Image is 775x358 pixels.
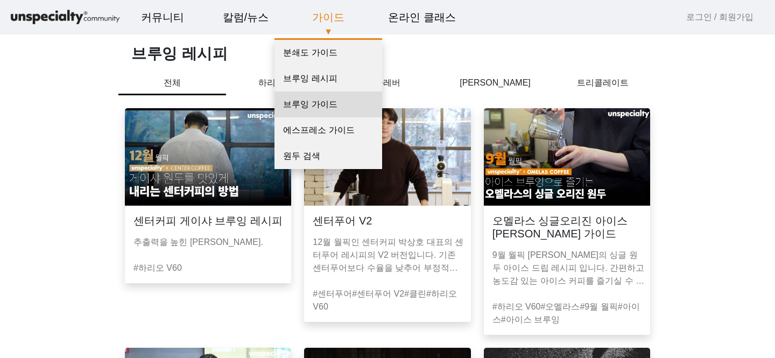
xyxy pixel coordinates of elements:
a: #센터푸어 [313,289,352,298]
a: #하리오 V60 [313,289,457,311]
a: #9월 월픽 [580,302,617,311]
a: #클린 [404,289,426,298]
a: 센터푸어 V212월 월픽인 센터커피 박상호 대표의 센터푸어 레시피의 V2 버전입니다. 기존 센터푸어보다 수율을 낮추어 부정적인 맛이 억제되었습니다.#센터푸어#센터푸어 V2#클... [298,108,477,335]
a: 가이드 [304,3,353,32]
a: 대화 [71,282,139,308]
h3: 센터푸어 V2 [313,214,372,227]
span: 홈 [34,298,40,306]
a: 커뮤니티 [132,3,193,32]
a: 브루잉 가이드 [274,92,382,117]
a: #센터푸어 V2 [352,289,404,298]
a: 칼럼/뉴스 [214,3,278,32]
h3: 센터커피 게이샤 브루잉 레시피 [133,214,283,227]
p: [PERSON_NAME] [441,76,549,89]
a: 온라인 클래스 [379,3,464,32]
h3: 오멜라스 싱글오리진 아이스 [PERSON_NAME] 가이드 [492,214,642,240]
p: 클레버 [334,76,441,89]
a: 오멜라스 싱글오리진 아이스 [PERSON_NAME] 가이드9월 월픽 [PERSON_NAME]의 싱글 원두 아이스 드립 레시피 입니다. 간편하고 농도감 있는 아이스 커피를 즐기... [477,108,657,335]
p: 9월 월픽 [PERSON_NAME]의 싱글 원두 아이스 드립 레시피 입니다. 간편하고 농도감 있는 아이스 커피를 즐기실 수 있습니다. [492,249,646,287]
p: 하리오 V60 [226,76,334,89]
a: #아이스 브루잉 [501,315,560,324]
a: 센터커피 게이샤 브루잉 레시피추출력을 높힌 [PERSON_NAME].#하리오 V60 [118,108,298,335]
p: 추출력을 높힌 [PERSON_NAME]. [133,236,287,249]
h1: 브루잉 레시피 [131,44,657,64]
p: 12월 월픽인 센터커피 박상호 대표의 센터푸어 레시피의 V2 버전입니다. 기존 센터푸어보다 수율을 낮추어 부정적인 맛이 억제되었습니다. [313,236,466,275]
a: 설정 [139,282,207,308]
a: 에스프레소 가이드 [274,117,382,143]
a: #오멜라스 [540,302,580,311]
img: logo [9,8,122,27]
p: ▼ [288,25,369,38]
span: 설정 [166,298,179,306]
a: #하리오 V60 [133,263,182,272]
a: 로그인 / 회원가입 [686,11,753,24]
a: 분쇄도 가이드 [274,40,382,66]
a: #하리오 V60 [492,302,541,311]
a: 홈 [3,282,71,308]
a: 원두 검색 [274,143,382,169]
span: 대화 [98,298,111,307]
p: 트리콜레이트 [549,76,657,89]
a: 브루잉 레시피 [274,66,382,92]
p: 전체 [118,76,226,95]
a: #아이스 [492,302,640,324]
